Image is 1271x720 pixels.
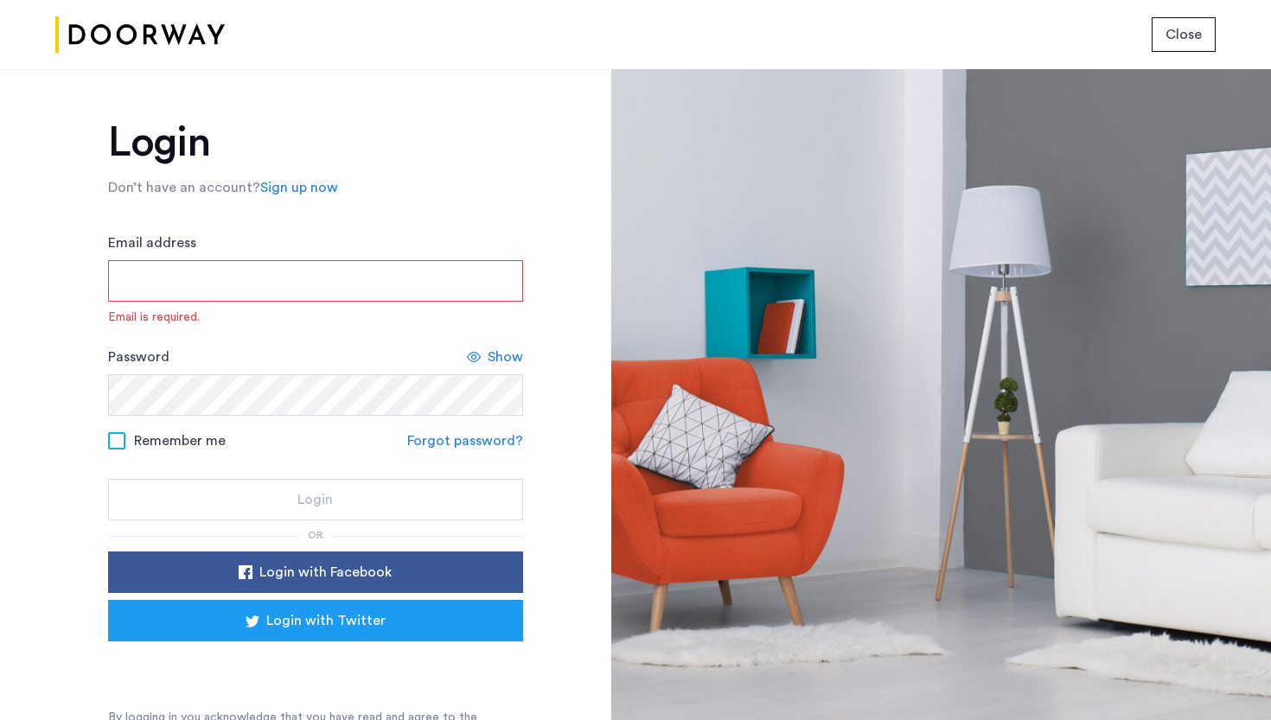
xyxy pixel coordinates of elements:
[488,347,523,367] span: Show
[266,610,386,631] span: Login with Twitter
[108,479,523,520] button: button
[308,530,323,540] span: or
[297,489,333,510] span: Login
[407,430,523,451] a: Forgot password?
[260,177,338,198] a: Sign up now
[108,347,169,367] label: Password
[108,122,523,163] h1: Login
[1166,24,1202,45] span: Close
[108,233,196,253] label: Email address
[259,562,392,583] span: Login with Facebook
[55,3,225,67] img: logo
[108,309,523,326] span: Email is required.
[108,600,523,641] button: button
[108,181,260,194] span: Don’t have an account?
[143,647,489,685] div: Sign in with Google. Opens in new tab
[1152,17,1216,52] button: button
[134,430,226,451] span: Remember me
[108,551,523,593] button: button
